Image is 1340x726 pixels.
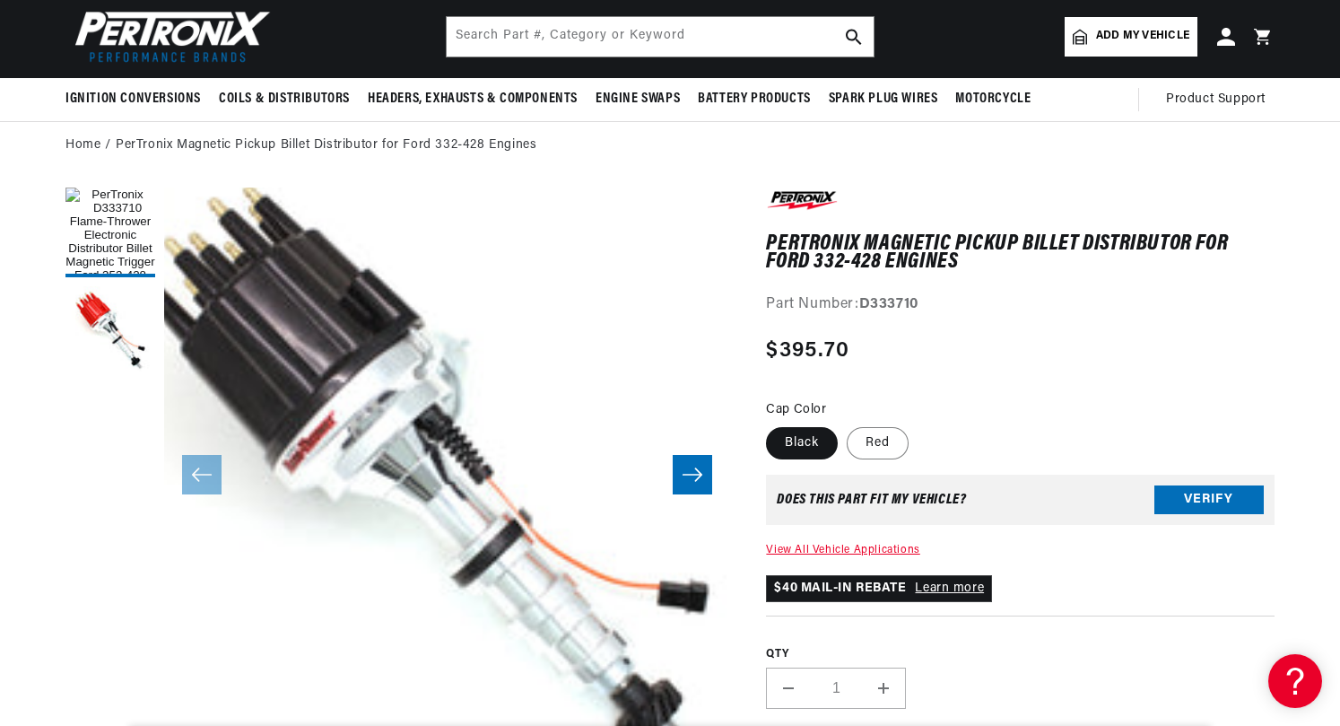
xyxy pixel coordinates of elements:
[847,427,909,459] label: Red
[829,90,938,109] span: Spark Plug Wires
[766,545,919,555] a: View All Vehicle Applications
[116,136,536,155] a: PerTronix Magnetic Pickup Billet Distributor for Ford 332-428 Engines
[859,297,918,311] strong: D333710
[1096,28,1189,45] span: Add my vehicle
[777,493,966,507] div: Does This part fit My vehicle?
[596,90,680,109] span: Engine Swaps
[1065,17,1197,57] a: Add my vehicle
[766,293,1275,317] div: Part Number:
[698,90,811,109] span: Battery Products
[766,575,992,602] p: $40 MAIL-IN REBATE
[65,188,155,277] button: Load image 1 in gallery view
[1166,90,1266,109] span: Product Support
[65,136,100,155] a: Home
[447,17,874,57] input: Search Part #, Category or Keyword
[65,78,210,120] summary: Ignition Conversions
[1166,78,1275,121] summary: Product Support
[182,455,222,494] button: Slide left
[766,427,838,459] label: Black
[955,90,1031,109] span: Motorcycle
[766,235,1275,272] h1: PerTronix Magnetic Pickup Billet Distributor for Ford 332-428 Engines
[820,78,947,120] summary: Spark Plug Wires
[65,286,155,376] button: Load image 2 in gallery view
[210,78,359,120] summary: Coils & Distributors
[359,78,587,120] summary: Headers, Exhausts & Components
[219,90,350,109] span: Coils & Distributors
[673,455,712,494] button: Slide right
[689,78,820,120] summary: Battery Products
[766,335,849,367] span: $395.70
[766,400,828,419] legend: Cap Color
[766,647,1275,662] label: QTY
[946,78,1040,120] summary: Motorcycle
[65,136,1275,155] nav: breadcrumbs
[65,90,201,109] span: Ignition Conversions
[915,582,984,595] a: Learn more
[587,78,689,120] summary: Engine Swaps
[1154,485,1264,514] button: Verify
[368,90,578,109] span: Headers, Exhausts & Components
[834,17,874,57] button: search button
[65,5,272,67] img: Pertronix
